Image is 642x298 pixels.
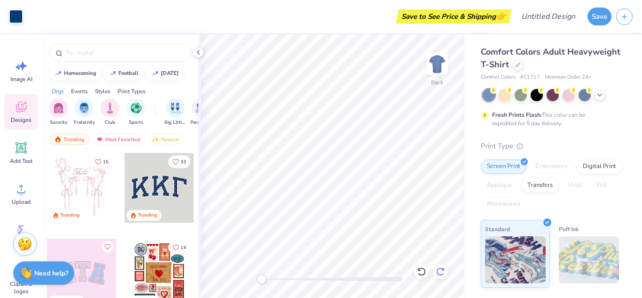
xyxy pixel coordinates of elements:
[50,134,89,145] div: Trending
[190,98,212,126] button: filter button
[101,98,119,126] div: filter for Club
[492,111,608,128] div: This color can be expedited for 5 day delivery.
[521,178,559,193] div: Transfers
[74,98,95,126] button: filter button
[105,119,115,126] span: Club
[562,178,588,193] div: Vinyl
[96,136,103,143] img: most_fav.gif
[257,274,266,284] div: Accessibility label
[64,71,96,76] div: homecoming
[10,75,32,83] span: Image AI
[102,241,113,252] button: Like
[118,71,139,76] div: football
[117,87,146,96] div: Print Types
[49,66,101,81] button: homecoming
[520,73,540,81] span: # C1717
[71,87,88,96] div: Events
[559,236,619,283] img: Puff Ink
[60,212,79,219] div: Trending
[428,55,446,73] img: Back
[151,71,159,76] img: trend_line.gif
[587,8,611,25] button: Save
[164,98,186,126] button: filter button
[514,7,583,26] input: Untitled Design
[164,98,186,126] div: filter for Big Little Reveal
[55,71,62,76] img: trend_line.gif
[180,160,186,164] span: 33
[164,119,186,126] span: Big Little Reveal
[104,66,143,81] button: football
[168,155,190,168] button: Like
[431,78,443,87] div: Back
[170,103,180,113] img: Big Little Reveal Image
[591,178,613,193] div: Foil
[74,98,95,126] div: filter for Fraternity
[74,119,95,126] span: Fraternity
[190,119,212,126] span: Parent's Weekend
[138,212,157,219] div: Trending
[190,98,212,126] div: filter for Parent's Weekend
[105,103,115,113] img: Club Image
[54,136,62,143] img: trending.gif
[545,73,592,81] span: Minimum Order: 24 +
[180,245,186,250] span: 14
[95,87,110,96] div: Styles
[399,9,509,24] div: Save to See Price & Shipping
[148,134,183,145] div: Newest
[92,134,145,145] div: Most Favorited
[49,98,68,126] div: filter for Sorority
[50,119,67,126] span: Sorority
[12,198,31,206] span: Upload
[577,160,622,174] div: Digital Print
[34,269,68,278] strong: Need help?
[161,71,179,76] div: halloween
[10,157,32,165] span: Add Text
[496,10,506,22] span: 👉
[481,178,518,193] div: Applique
[6,280,37,295] span: Clipart & logos
[11,116,31,124] span: Designs
[152,136,159,143] img: newest.gif
[101,98,119,126] button: filter button
[485,224,510,234] span: Standard
[481,197,526,211] div: Rhinestones
[131,103,141,113] img: Sports Image
[49,98,68,126] button: filter button
[485,236,546,283] img: Standard
[126,98,145,126] div: filter for Sports
[481,141,623,152] div: Print Type
[52,87,64,96] div: Orgs
[168,241,190,254] button: Like
[481,46,620,70] span: Comfort Colors Adult Heavyweight T-Shirt
[559,224,579,234] span: Puff Ink
[196,103,207,113] img: Parent's Weekend Image
[126,98,145,126] button: filter button
[91,155,113,168] button: Like
[481,73,516,81] span: Comfort Colors
[79,103,89,113] img: Fraternity Image
[103,160,109,164] span: 15
[129,119,143,126] span: Sports
[146,66,183,81] button: [DATE]
[481,160,526,174] div: Screen Print
[65,48,185,57] input: Try "Alpha"
[53,103,64,113] img: Sorority Image
[492,111,542,119] strong: Fresh Prints Flash:
[109,71,117,76] img: trend_line.gif
[529,160,574,174] div: Embroidery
